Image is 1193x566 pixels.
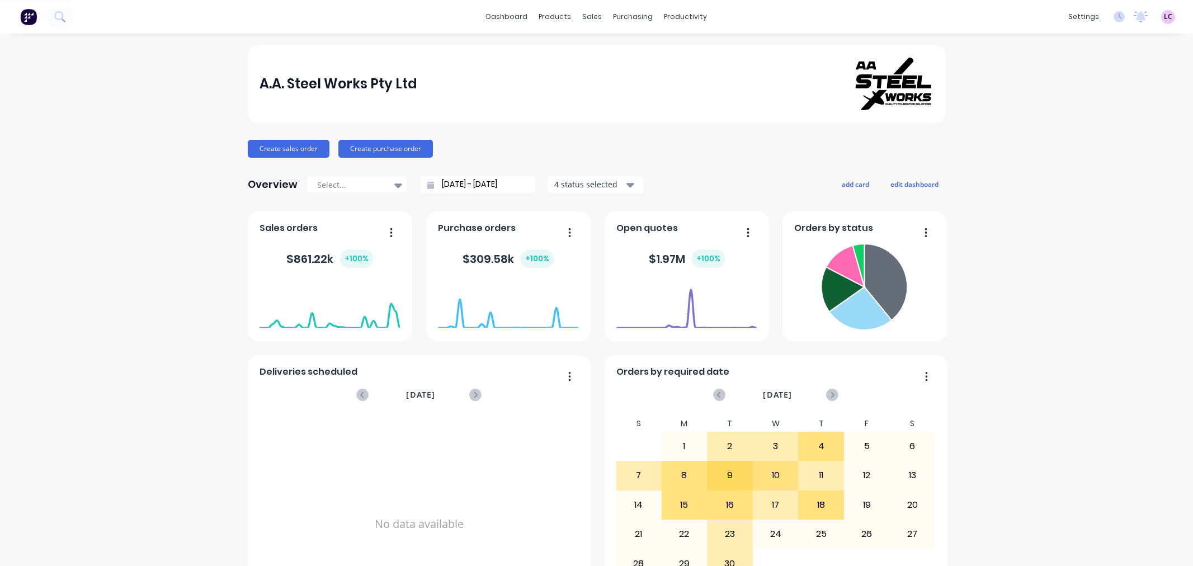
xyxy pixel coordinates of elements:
[855,58,933,111] img: A.A. Steel Works Pty Ltd
[248,173,298,196] div: Overview
[607,8,658,25] div: purchasing
[708,520,752,548] div: 23
[883,177,946,191] button: edit dashboard
[1063,8,1105,25] div: settings
[799,520,843,548] div: 25
[799,491,843,519] div: 18
[438,221,516,235] span: Purchase orders
[662,461,707,489] div: 8
[1164,12,1172,22] span: LC
[616,491,661,519] div: 14
[286,249,373,268] div: $ 861.22k
[753,461,798,489] div: 10
[763,389,792,401] span: [DATE]
[338,140,433,158] button: Create purchase order
[577,8,607,25] div: sales
[662,432,707,460] div: 1
[248,140,329,158] button: Create sales order
[340,249,373,268] div: + 100 %
[707,416,753,432] div: T
[616,365,729,379] span: Orders by required date
[890,461,935,489] div: 13
[845,461,889,489] div: 12
[845,432,889,460] div: 5
[662,416,708,432] div: M
[753,520,798,548] div: 24
[649,249,725,268] div: $ 1.97M
[753,491,798,519] div: 17
[554,178,625,190] div: 4 status selected
[753,416,799,432] div: W
[889,416,935,432] div: S
[708,461,752,489] div: 9
[616,416,662,432] div: S
[708,432,752,460] div: 2
[708,491,752,519] div: 16
[662,491,707,519] div: 15
[548,176,643,193] button: 4 status selected
[845,491,889,519] div: 19
[533,8,577,25] div: products
[890,520,935,548] div: 27
[753,432,798,460] div: 3
[834,177,876,191] button: add card
[658,8,713,25] div: productivity
[799,461,843,489] div: 11
[845,520,889,548] div: 26
[799,432,843,460] div: 4
[463,249,554,268] div: $ 309.58k
[692,249,725,268] div: + 100 %
[798,416,844,432] div: T
[844,416,890,432] div: F
[662,520,707,548] div: 22
[20,8,37,25] img: Factory
[406,389,435,401] span: [DATE]
[794,221,873,235] span: Orders by status
[521,249,554,268] div: + 100 %
[260,221,318,235] span: Sales orders
[616,461,661,489] div: 7
[890,432,935,460] div: 6
[616,520,661,548] div: 21
[890,491,935,519] div: 20
[616,221,678,235] span: Open quotes
[480,8,533,25] a: dashboard
[260,73,417,95] div: A.A. Steel Works Pty Ltd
